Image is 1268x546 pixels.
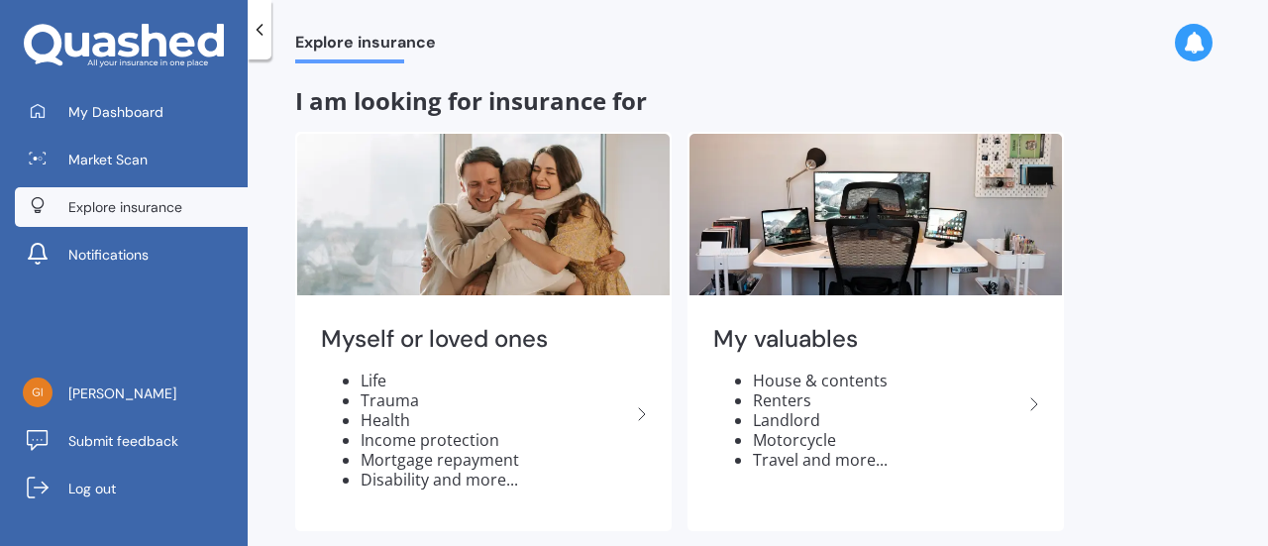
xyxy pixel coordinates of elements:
img: adb2ced54450a50092c553a8cf2c4b25 [23,378,53,407]
span: Submit feedback [68,431,178,451]
li: Renters [753,390,1022,410]
li: House & contents [753,371,1022,390]
a: Notifications [15,235,248,274]
li: Income protection [361,430,630,450]
span: I am looking for insurance for [295,84,647,117]
span: [PERSON_NAME] [68,383,176,403]
img: Myself or loved ones [297,134,670,295]
li: Trauma [361,390,630,410]
li: Disability and more... [361,470,630,490]
span: Notifications [68,245,149,265]
img: My valuables [689,134,1062,295]
span: My Dashboard [68,102,163,122]
span: Explore insurance [295,33,436,59]
span: Explore insurance [68,197,182,217]
a: Submit feedback [15,421,248,461]
h2: My valuables [713,324,1022,355]
li: Landlord [753,410,1022,430]
li: Life [361,371,630,390]
span: Log out [68,479,116,498]
a: My Dashboard [15,92,248,132]
li: Motorcycle [753,430,1022,450]
a: Log out [15,469,248,508]
li: Mortgage repayment [361,450,630,470]
a: Market Scan [15,140,248,179]
h2: Myself or loved ones [321,324,630,355]
a: Explore insurance [15,187,248,227]
a: [PERSON_NAME] [15,374,248,413]
li: Travel and more... [753,450,1022,470]
span: Market Scan [68,150,148,169]
li: Health [361,410,630,430]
